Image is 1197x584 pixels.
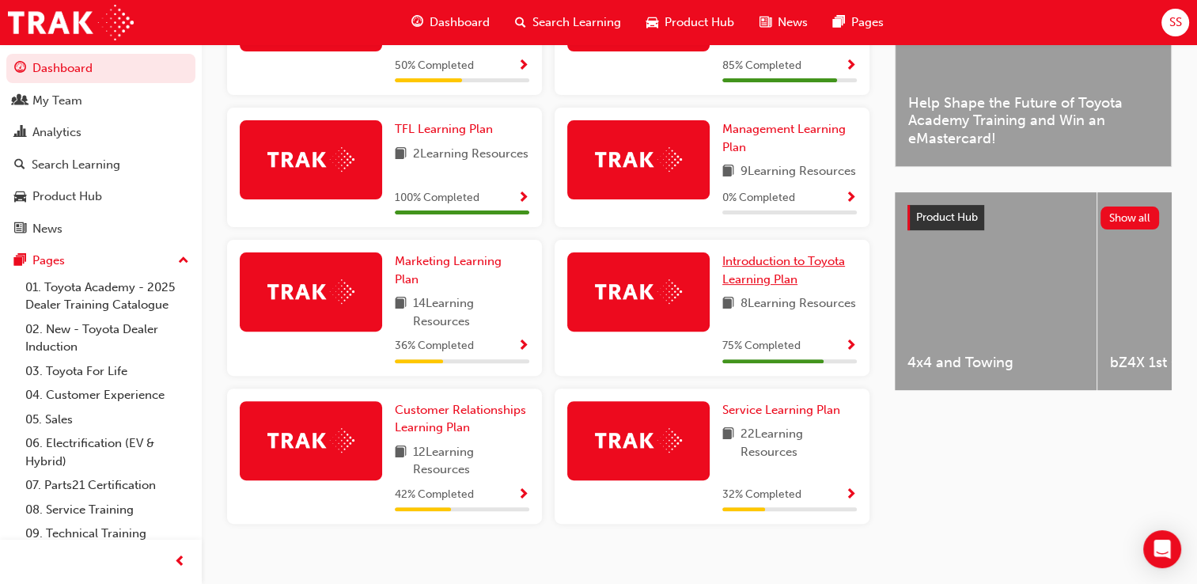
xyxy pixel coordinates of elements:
[6,118,195,147] a: Analytics
[595,147,682,172] img: Trak
[851,13,884,32] span: Pages
[741,294,856,314] span: 8 Learning Resources
[722,162,734,182] span: book-icon
[845,339,857,354] span: Show Progress
[395,252,529,288] a: Marketing Learning Plan
[395,486,474,504] span: 42 % Completed
[19,408,195,432] a: 05. Sales
[19,383,195,408] a: 04. Customer Experience
[1143,530,1181,568] div: Open Intercom Messenger
[759,13,771,32] span: news-icon
[19,317,195,359] a: 02. New - Toyota Dealer Induction
[32,92,82,110] div: My Team
[19,521,195,546] a: 09. Technical Training
[413,443,529,479] span: 12 Learning Resources
[32,156,120,174] div: Search Learning
[845,59,857,74] span: Show Progress
[32,252,65,270] div: Pages
[833,13,845,32] span: pages-icon
[517,188,529,208] button: Show Progress
[845,192,857,206] span: Show Progress
[722,294,734,314] span: book-icon
[517,339,529,354] span: Show Progress
[411,13,423,32] span: guage-icon
[895,192,1097,390] a: 4x4 and Towing
[908,94,1158,148] span: Help Shape the Future of Toyota Academy Training and Win an eMastercard!
[722,120,857,156] a: Management Learning Plan
[646,13,658,32] span: car-icon
[267,428,354,453] img: Trak
[413,145,528,165] span: 2 Learning Resources
[845,336,857,356] button: Show Progress
[517,488,529,502] span: Show Progress
[6,86,195,116] a: My Team
[19,498,195,522] a: 08. Service Training
[395,294,407,330] span: book-icon
[845,188,857,208] button: Show Progress
[14,254,26,268] span: pages-icon
[722,401,847,419] a: Service Learning Plan
[395,145,407,165] span: book-icon
[722,189,795,207] span: 0 % Completed
[820,6,896,39] a: pages-iconPages
[395,337,474,355] span: 36 % Completed
[413,294,529,330] span: 14 Learning Resources
[722,403,840,417] span: Service Learning Plan
[6,54,195,83] a: Dashboard
[722,122,846,154] span: Management Learning Plan
[1161,9,1189,36] button: SS
[395,57,474,75] span: 50 % Completed
[6,214,195,244] a: News
[907,205,1159,230] a: Product HubShow all
[267,147,354,172] img: Trak
[722,486,801,504] span: 32 % Completed
[665,13,734,32] span: Product Hub
[595,279,682,304] img: Trak
[395,189,479,207] span: 100 % Completed
[778,13,808,32] span: News
[845,485,857,505] button: Show Progress
[517,192,529,206] span: Show Progress
[515,13,526,32] span: search-icon
[19,359,195,384] a: 03. Toyota For Life
[14,222,26,237] span: news-icon
[14,62,26,76] span: guage-icon
[32,220,63,238] div: News
[845,488,857,502] span: Show Progress
[722,337,801,355] span: 75 % Completed
[1169,13,1181,32] span: SS
[174,552,186,572] span: prev-icon
[14,158,25,173] span: search-icon
[1100,207,1160,229] button: Show all
[517,336,529,356] button: Show Progress
[19,473,195,498] a: 07. Parts21 Certification
[741,162,856,182] span: 9 Learning Resources
[6,150,195,180] a: Search Learning
[395,122,493,136] span: TFL Learning Plan
[722,57,801,75] span: 85 % Completed
[6,51,195,246] button: DashboardMy TeamAnalyticsSearch LearningProduct HubNews
[8,5,134,40] img: Trak
[178,251,189,271] span: up-icon
[634,6,747,39] a: car-iconProduct Hub
[722,252,857,288] a: Introduction to Toyota Learning Plan
[517,59,529,74] span: Show Progress
[722,425,734,461] span: book-icon
[747,6,820,39] a: news-iconNews
[595,428,682,453] img: Trak
[32,123,81,142] div: Analytics
[399,6,502,39] a: guage-iconDashboard
[19,431,195,473] a: 06. Electrification (EV & Hybrid)
[14,126,26,140] span: chart-icon
[14,94,26,108] span: people-icon
[532,13,621,32] span: Search Learning
[517,485,529,505] button: Show Progress
[502,6,634,39] a: search-iconSearch Learning
[907,354,1084,372] span: 4x4 and Towing
[14,190,26,204] span: car-icon
[722,254,845,286] span: Introduction to Toyota Learning Plan
[6,182,195,211] a: Product Hub
[395,443,407,479] span: book-icon
[395,403,526,435] span: Customer Relationships Learning Plan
